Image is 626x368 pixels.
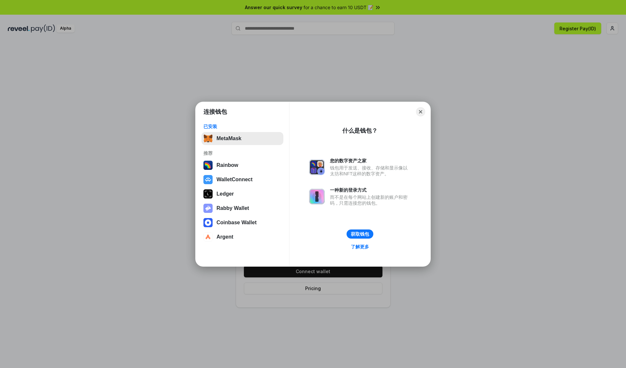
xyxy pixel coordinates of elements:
[216,205,249,211] div: Rabby Wallet
[203,134,213,143] img: svg+xml,%3Csvg%20fill%3D%22none%22%20height%3D%2233%22%20viewBox%3D%220%200%2035%2033%22%20width%...
[216,177,253,183] div: WalletConnect
[203,161,213,170] img: svg+xml,%3Csvg%20width%3D%22120%22%20height%3D%22120%22%20viewBox%3D%220%200%20120%20120%22%20fil...
[416,107,425,116] button: Close
[347,243,373,251] a: 了解更多
[330,158,411,164] div: 您的数字资产之家
[216,191,234,197] div: Ledger
[330,187,411,193] div: 一种新的登录方式
[216,136,241,141] div: MetaMask
[309,189,325,204] img: svg+xml,%3Csvg%20xmlns%3D%22http%3A%2F%2Fwww.w3.org%2F2000%2Fsvg%22%20fill%3D%22none%22%20viewBox...
[351,231,369,237] div: 获取钱包
[203,175,213,184] img: svg+xml,%3Csvg%20width%3D%2228%22%20height%3D%2228%22%20viewBox%3D%220%200%2028%2028%22%20fill%3D...
[309,159,325,175] img: svg+xml,%3Csvg%20xmlns%3D%22http%3A%2F%2Fwww.w3.org%2F2000%2Fsvg%22%20fill%3D%22none%22%20viewBox...
[203,124,281,129] div: 已安装
[216,234,233,240] div: Argent
[201,230,283,243] button: Argent
[216,162,238,168] div: Rainbow
[201,187,283,200] button: Ledger
[203,189,213,199] img: svg+xml,%3Csvg%20xmlns%3D%22http%3A%2F%2Fwww.w3.org%2F2000%2Fsvg%22%20width%3D%2228%22%20height%3...
[203,232,213,242] img: svg+xml,%3Csvg%20width%3D%2228%22%20height%3D%2228%22%20viewBox%3D%220%200%2028%2028%22%20fill%3D...
[330,194,411,206] div: 而不是在每个网站上创建新的账户和密码，只需连接您的钱包。
[330,165,411,177] div: 钱包用于发送、接收、存储和显示像以太坊和NFT这样的数字资产。
[201,132,283,145] button: MetaMask
[347,229,373,239] button: 获取钱包
[201,202,283,215] button: Rabby Wallet
[203,150,281,156] div: 推荐
[201,216,283,229] button: Coinbase Wallet
[342,127,378,135] div: 什么是钱包？
[203,108,227,116] h1: 连接钱包
[203,218,213,227] img: svg+xml,%3Csvg%20width%3D%2228%22%20height%3D%2228%22%20viewBox%3D%220%200%2028%2028%22%20fill%3D...
[201,159,283,172] button: Rainbow
[216,220,257,226] div: Coinbase Wallet
[201,173,283,186] button: WalletConnect
[203,204,213,213] img: svg+xml,%3Csvg%20xmlns%3D%22http%3A%2F%2Fwww.w3.org%2F2000%2Fsvg%22%20fill%3D%22none%22%20viewBox...
[351,244,369,250] div: 了解更多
